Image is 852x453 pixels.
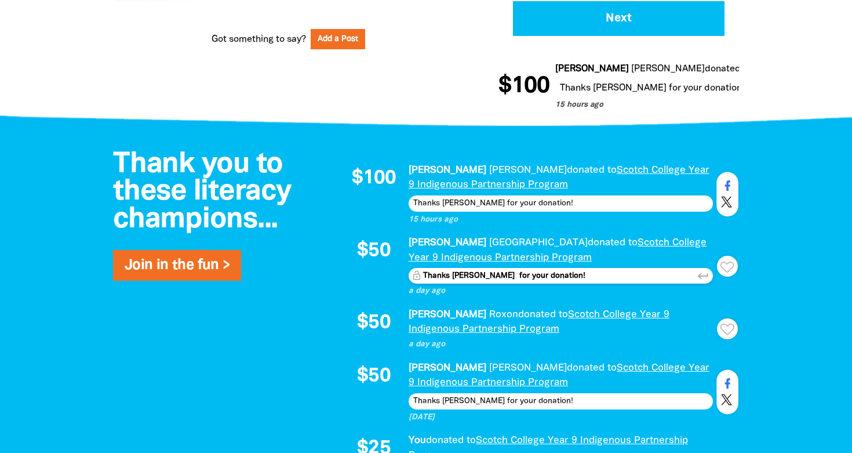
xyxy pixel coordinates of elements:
[357,367,390,386] span: $50
[695,268,713,284] button: keyboard_return
[409,214,713,226] p: 15 hours ago
[409,393,713,409] div: Thanks [PERSON_NAME] for your donation!
[409,339,713,350] p: a day ago
[489,310,518,319] em: Roxon
[409,364,486,372] em: [PERSON_NAME]
[212,32,306,46] span: Got something to say?
[357,313,390,333] span: $50
[409,166,486,175] em: [PERSON_NAME]
[697,270,709,282] i: keyboard_return
[409,268,713,284] textarea: Thanks [PERSON_NAME] for your donation!
[489,364,567,372] em: [PERSON_NAME]
[113,151,291,233] span: Thank you to these literacy champions...
[489,166,567,175] em: [PERSON_NAME]
[311,29,365,49] button: Add a Post
[125,259,230,272] a: Join in the fun >
[409,412,713,423] p: [DATE]
[555,65,629,73] em: [PERSON_NAME]
[352,169,396,189] span: $100
[518,310,568,319] span: donated to
[498,75,549,98] span: $100
[409,195,713,212] div: Thanks [PERSON_NAME] for your donation!
[567,364,617,372] span: donated to
[498,62,739,111] div: Donation stream
[409,267,422,283] label: Keep this private
[631,65,705,73] em: [PERSON_NAME]
[588,238,638,247] span: donated to
[409,238,486,247] em: [PERSON_NAME]
[409,310,486,319] em: [PERSON_NAME]
[409,436,426,445] em: You
[529,13,708,24] span: Next
[513,1,724,36] button: Pay with Credit Card
[705,65,752,73] span: donated to
[489,238,588,247] em: [GEOGRAPHIC_DATA]
[567,166,617,175] span: donated to
[426,436,476,445] span: donated to
[357,241,390,261] span: $50
[409,238,707,262] a: Scotch College Year 9 Indigenous Partnership Program
[409,285,713,297] p: a day ago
